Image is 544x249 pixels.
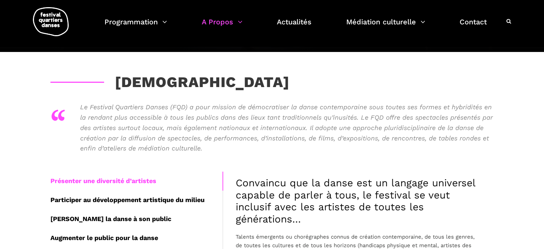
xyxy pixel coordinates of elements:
img: logo-fqd-med [33,7,69,36]
div: [PERSON_NAME] la danse à son public [50,210,222,229]
div: Participer au développement artistique du milieu [50,191,222,210]
div: Augmenter le public pour la danse [50,229,222,248]
a: Contact [460,16,487,37]
a: Programmation [104,16,167,37]
h3: [DEMOGRAPHIC_DATA] [50,73,290,91]
a: Actualités [277,16,312,37]
p: Le Festival Quartiers Danses (FQD) a pour mission de démocratiser la danse contemporaine sous tou... [80,102,494,154]
div: Présenter une diversité d’artistes [50,172,222,191]
div: “ [50,99,66,142]
h4: Convaincu que la danse est un langage universel capable de parler à tous, le festival se veut inc... [236,177,481,225]
a: A Propos [202,16,242,37]
a: Médiation culturelle [346,16,425,37]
